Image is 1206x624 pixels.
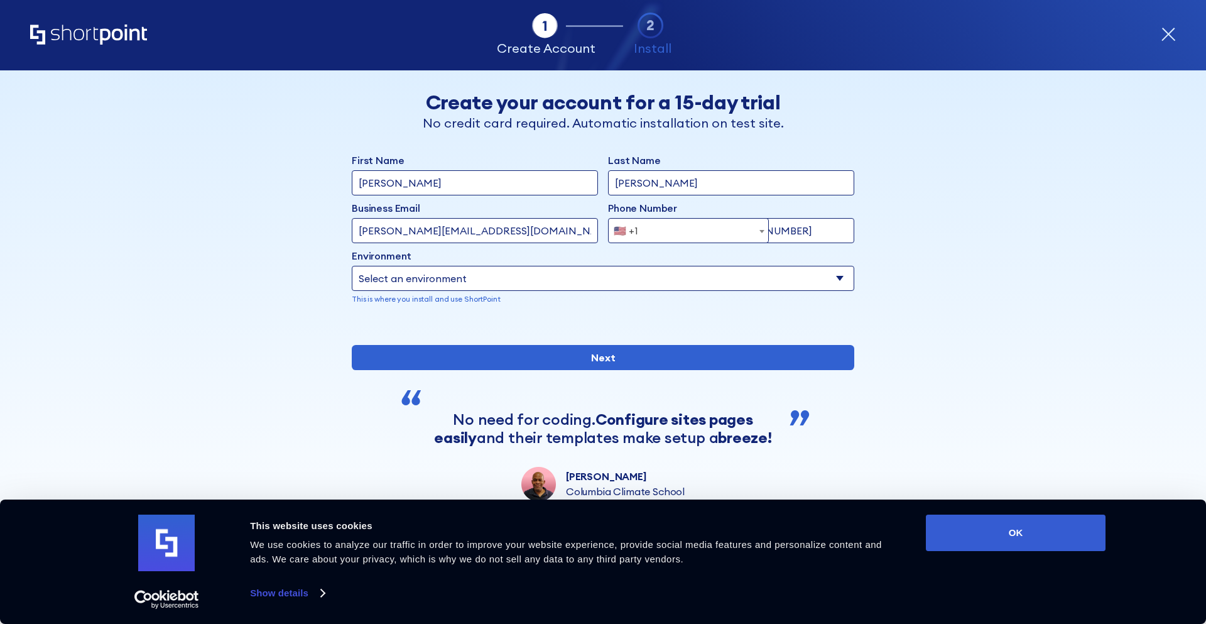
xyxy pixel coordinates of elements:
[926,515,1105,551] button: OK
[112,590,222,609] a: Usercentrics Cookiebot - opens in a new window
[250,539,882,564] span: We use cookies to analyze our traffic in order to improve your website experience, provide social...
[250,584,324,603] a: Show details
[138,515,195,571] img: logo
[250,518,898,534] div: This website uses cookies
